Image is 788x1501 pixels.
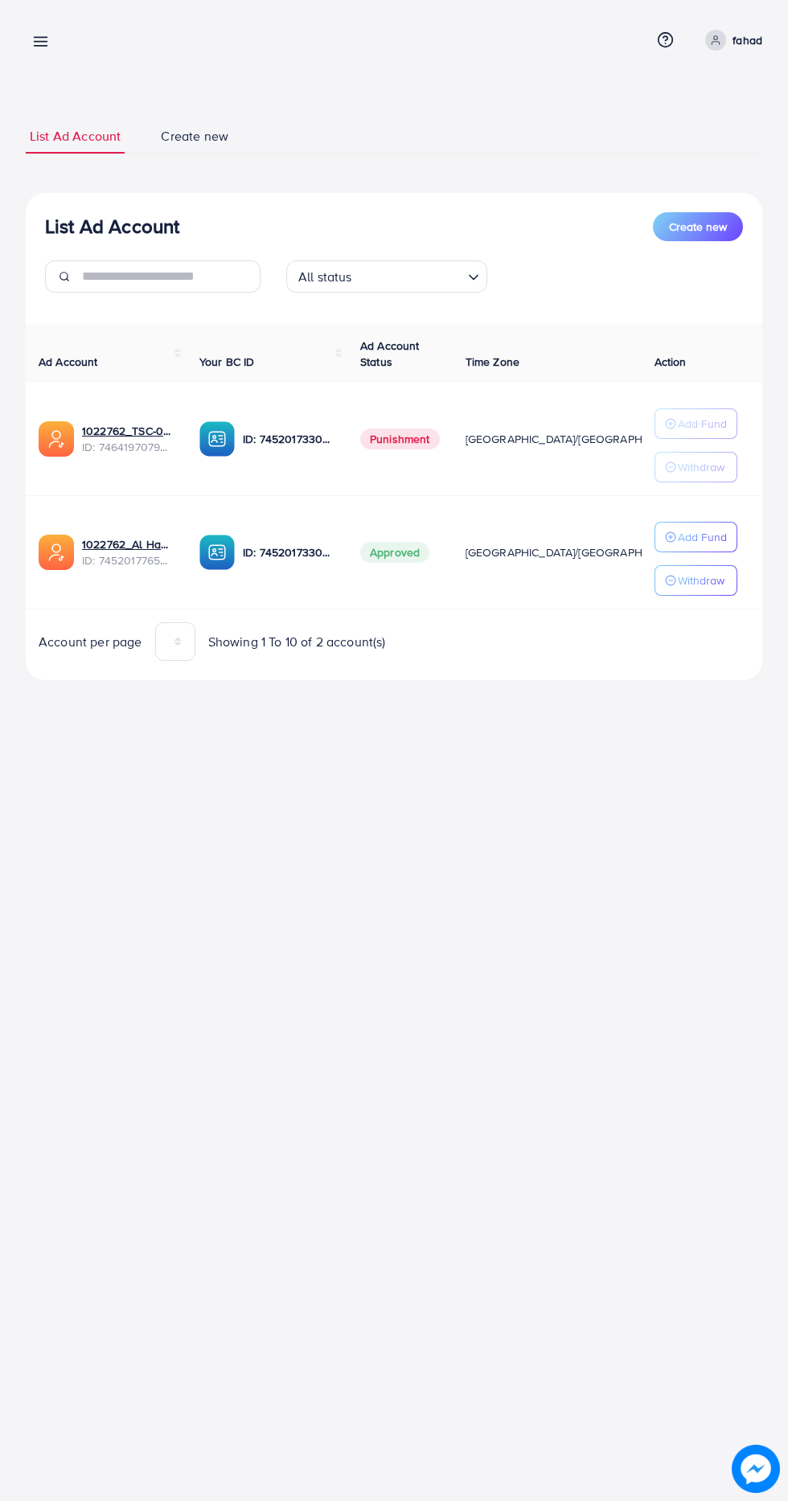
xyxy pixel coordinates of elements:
[161,127,228,146] span: Create new
[39,421,74,457] img: ic-ads-acc.e4c84228.svg
[655,452,737,482] button: Withdraw
[655,354,687,370] span: Action
[653,212,743,241] button: Create new
[699,30,762,51] a: fahad
[39,633,142,651] span: Account per page
[39,535,74,570] img: ic-ads-acc.e4c84228.svg
[360,542,429,563] span: Approved
[678,457,724,477] p: Withdraw
[243,543,334,562] p: ID: 7452017330445533200
[199,535,235,570] img: ic-ba-acc.ded83a64.svg
[669,219,727,235] span: Create new
[82,423,174,439] a: 1022762_TSC-01_1737893822201
[199,421,235,457] img: ic-ba-acc.ded83a64.svg
[466,544,689,560] span: [GEOGRAPHIC_DATA]/[GEOGRAPHIC_DATA]
[678,414,727,433] p: Add Fund
[82,536,174,569] div: <span class='underline'>1022762_Al Hamd Traders_1735058097282</span></br>7452017765898354704
[82,536,174,552] a: 1022762_Al Hamd Traders_1735058097282
[466,354,519,370] span: Time Zone
[733,31,762,50] p: fahad
[466,431,689,447] span: [GEOGRAPHIC_DATA]/[GEOGRAPHIC_DATA]
[360,338,420,370] span: Ad Account Status
[655,522,737,552] button: Add Fund
[199,354,255,370] span: Your BC ID
[655,408,737,439] button: Add Fund
[45,215,179,238] h3: List Ad Account
[655,565,737,596] button: Withdraw
[295,265,355,289] span: All status
[360,429,440,449] span: Punishment
[30,127,121,146] span: List Ad Account
[286,260,487,293] div: Search for option
[82,423,174,456] div: <span class='underline'>1022762_TSC-01_1737893822201</span></br>7464197079427137537
[82,439,174,455] span: ID: 7464197079427137537
[357,262,462,289] input: Search for option
[678,571,724,590] p: Withdraw
[208,633,386,651] span: Showing 1 To 10 of 2 account(s)
[678,527,727,547] p: Add Fund
[39,354,98,370] span: Ad Account
[82,552,174,568] span: ID: 7452017765898354704
[243,429,334,449] p: ID: 7452017330445533200
[732,1445,779,1492] img: image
